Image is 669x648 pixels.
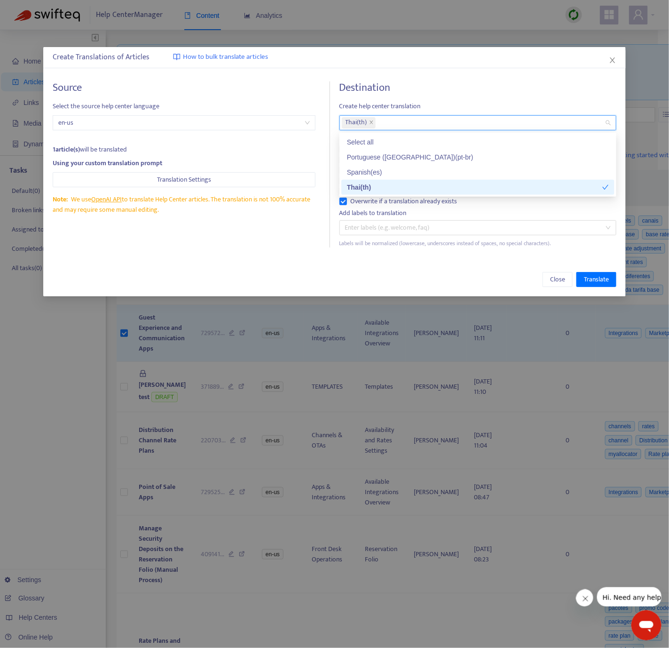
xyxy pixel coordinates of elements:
[550,274,565,285] span: Close
[347,137,609,147] div: Select all
[369,120,374,126] span: close
[157,175,211,185] span: Translation Settings
[339,101,616,112] span: Create help center translation
[607,55,618,65] button: Close
[53,172,315,187] button: Translation Settings
[576,589,594,607] iframe: Close message
[339,239,616,248] div: Labels will be normalized (lowercase, underscores instead of spaces, no special characters).
[6,7,68,14] span: Hi. Need any help?
[347,196,461,207] span: Overwrite if a translation already exists
[183,52,268,63] span: How to bulk translate articles
[339,208,616,218] div: Add labels to translation
[53,81,315,94] h4: Source
[602,184,609,191] span: check
[53,194,68,205] span: Note:
[339,81,616,94] h4: Destination
[341,135,614,150] div: Select all
[576,272,616,287] button: Translate
[347,167,609,177] div: Spanish ( es )
[53,52,616,63] div: Create Translations of Articles
[609,56,616,64] span: close
[584,274,609,285] span: Translate
[53,144,80,155] strong: 1 article(s)
[631,610,661,640] iframe: Button to launch messaging window
[347,182,602,192] div: Thai ( th )
[53,144,315,155] div: will be translated
[53,101,315,112] span: Select the source help center language
[543,272,573,287] button: Close
[173,53,181,61] img: image-link
[53,158,315,168] div: Using your custom translation prompt
[597,587,661,607] iframe: Message from company
[346,117,367,128] span: Thai ( th )
[173,52,268,63] a: How to bulk translate articles
[58,116,310,130] span: en-us
[91,194,122,205] a: OpenAI API
[347,152,609,162] div: Portuguese ([GEOGRAPHIC_DATA]) ( pt-br )
[53,194,315,215] div: We use to translate Help Center articles. The translation is not 100% accurate and may require so...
